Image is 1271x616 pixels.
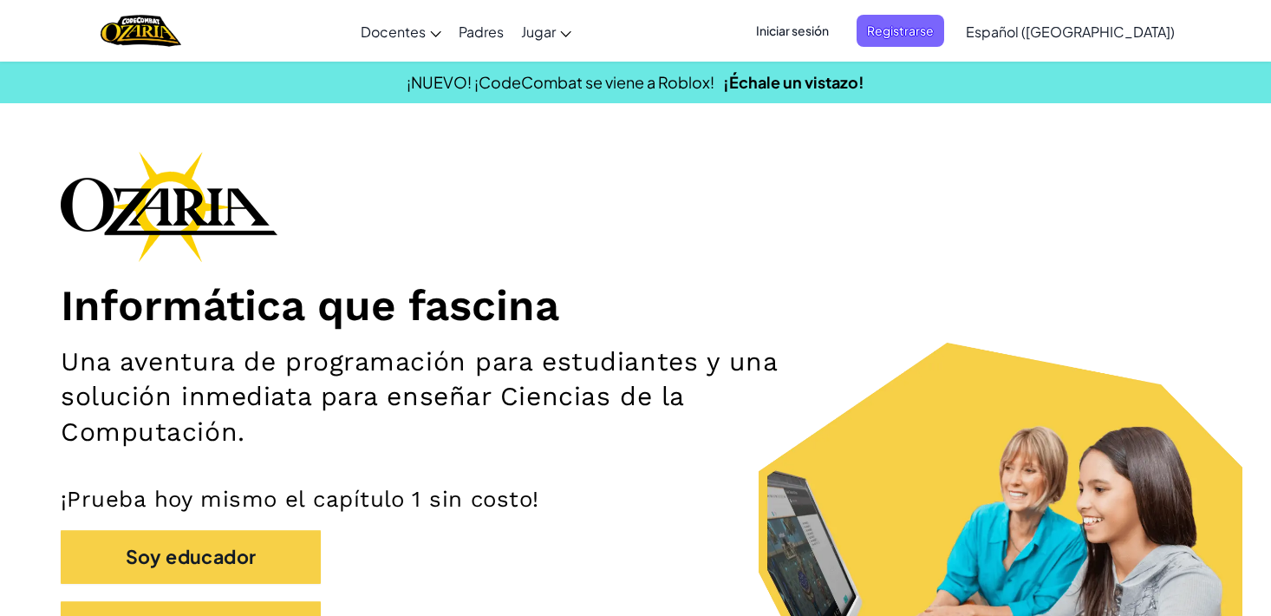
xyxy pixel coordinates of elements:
[407,72,714,92] span: ¡NUEVO! ¡CodeCombat se viene a Roblox!
[61,151,277,262] img: Ozaria branding logo
[61,279,1210,331] h1: Informática que fascina
[966,23,1175,41] span: Español ([GEOGRAPHIC_DATA])
[521,23,556,41] span: Jugar
[857,15,944,47] button: Registrarse
[101,13,181,49] img: Home
[61,344,831,450] h2: Una aventura de programación para estudiantes y una solución inmediata para enseñar Ciencias de l...
[61,485,1210,513] p: ¡Prueba hoy mismo el capítulo 1 sin costo!
[352,8,450,55] a: Docentes
[957,8,1183,55] a: Español ([GEOGRAPHIC_DATA])
[450,8,512,55] a: Padres
[101,13,181,49] a: Ozaria by CodeCombat logo
[361,23,426,41] span: Docentes
[723,72,864,92] a: ¡Échale un vistazo!
[512,8,580,55] a: Jugar
[61,530,321,584] button: Soy educador
[746,15,839,47] button: Iniciar sesión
